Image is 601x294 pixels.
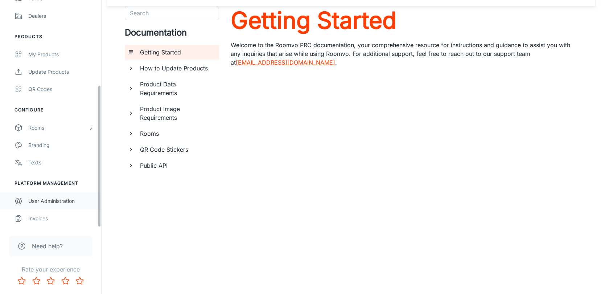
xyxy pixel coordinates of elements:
a: [EMAIL_ADDRESS][DOMAIN_NAME] [236,59,335,66]
iframe: vimeo-869182452 [231,70,578,265]
span: Need help? [32,242,63,250]
h6: How to Update Products [140,64,213,73]
div: Dealers [28,12,94,20]
div: QR Codes [28,85,94,93]
p: Welcome to the Roomvo PRO documentation, your comprehensive resource for instructions and guidanc... [231,41,578,67]
h6: Product Data Requirements [140,80,213,97]
div: Texts [28,159,94,167]
button: Open [215,13,217,14]
div: Branding [28,141,94,149]
button: Rate 1 star [15,274,29,288]
div: User Administration [28,197,94,205]
h6: Public API [140,161,213,170]
div: Update Products [28,68,94,76]
button: Rate 4 star [58,274,73,288]
div: Invoices [28,215,94,222]
p: Rate your experience [6,265,95,274]
h4: Documentation [125,26,219,39]
a: Getting Started [231,6,578,35]
ul: documentation page list [125,45,219,173]
h6: Product Image Requirements [140,105,213,122]
h6: Getting Started [140,48,213,57]
div: My Products [28,50,94,58]
button: Rate 3 star [44,274,58,288]
h6: QR Code Stickers [140,145,213,154]
button: Rate 5 star [73,274,87,288]
h6: Rooms [140,129,213,138]
div: Rooms [28,124,88,132]
button: Rate 2 star [29,274,44,288]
